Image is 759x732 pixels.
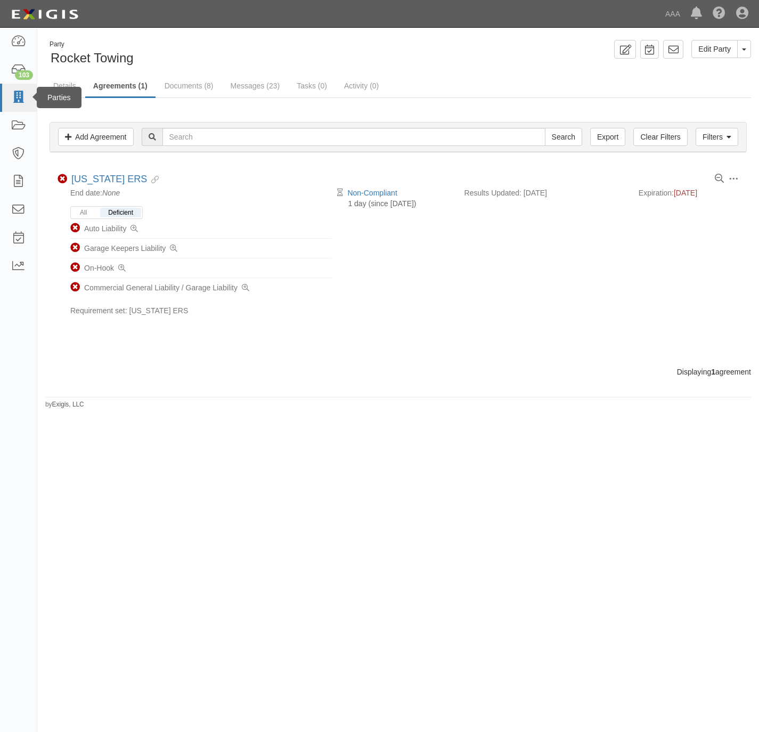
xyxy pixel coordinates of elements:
a: View deficiencies [118,263,126,273]
span: [DATE] [674,189,697,197]
a: Tasks (0) [289,75,335,96]
div: 1 day (since [DATE]) [348,198,416,209]
a: Non-Compliant [347,189,397,197]
i: Evidence Linked [147,176,159,184]
a: AAA [660,3,685,25]
a: Details [45,75,84,96]
i: Help Center - Complianz [713,7,725,20]
li: Commercial General Liability / Garage Liability [70,278,332,297]
a: Edit Party [691,40,738,58]
a: View deficiencies [242,282,249,293]
a: [US_STATE] ERS [71,174,147,184]
i: Non-Compliant [70,243,80,253]
a: Activity (0) [336,75,387,96]
input: Search [162,128,545,146]
a: Clear Filters [633,128,687,146]
div: Party [50,40,134,49]
a: Add Agreement [58,128,134,146]
div: End date: [58,188,340,198]
input: Search [545,128,582,146]
button: All [72,208,95,217]
i: Non-Compliant [70,223,80,233]
div: Requirement set: [US_STATE] ERS [70,305,332,316]
div: Displaying agreement [37,367,759,377]
small: by [45,400,84,409]
div: Rocket Towing [45,40,390,67]
em: None [102,189,120,197]
div: Expiration: [639,188,739,198]
a: Export [590,128,625,146]
li: On-Hook [70,258,332,278]
div: 103 [15,70,33,80]
div: Results Updated: [DATE] [464,188,623,198]
i: Non-Compliant [70,263,80,272]
img: logo-5460c22ac91f19d4615b14bd174203de0afe785f0fc80cf4dbbc73dc1793850b.png [8,5,81,24]
i: Pending Review [337,189,343,197]
div: Parties [37,87,81,108]
i: Non-Compliant [70,282,80,292]
a: View results summary [715,174,724,184]
span: Rocket Towing [51,51,134,65]
a: Documents (8) [157,75,222,96]
a: Exigis, LLC [52,401,84,408]
li: Garage Keepers Liability [70,239,332,258]
b: 1 [711,368,715,376]
li: Auto Liability [70,219,332,239]
i: Non-Compliant [58,174,67,184]
button: Deficient [100,208,141,217]
a: Messages (23) [223,75,288,96]
a: Agreements (1) [85,75,156,98]
a: View deficiencies [170,243,177,254]
a: View deficiencies [130,223,138,234]
a: Filters [696,128,738,146]
div: Alabama ERS [71,174,159,185]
